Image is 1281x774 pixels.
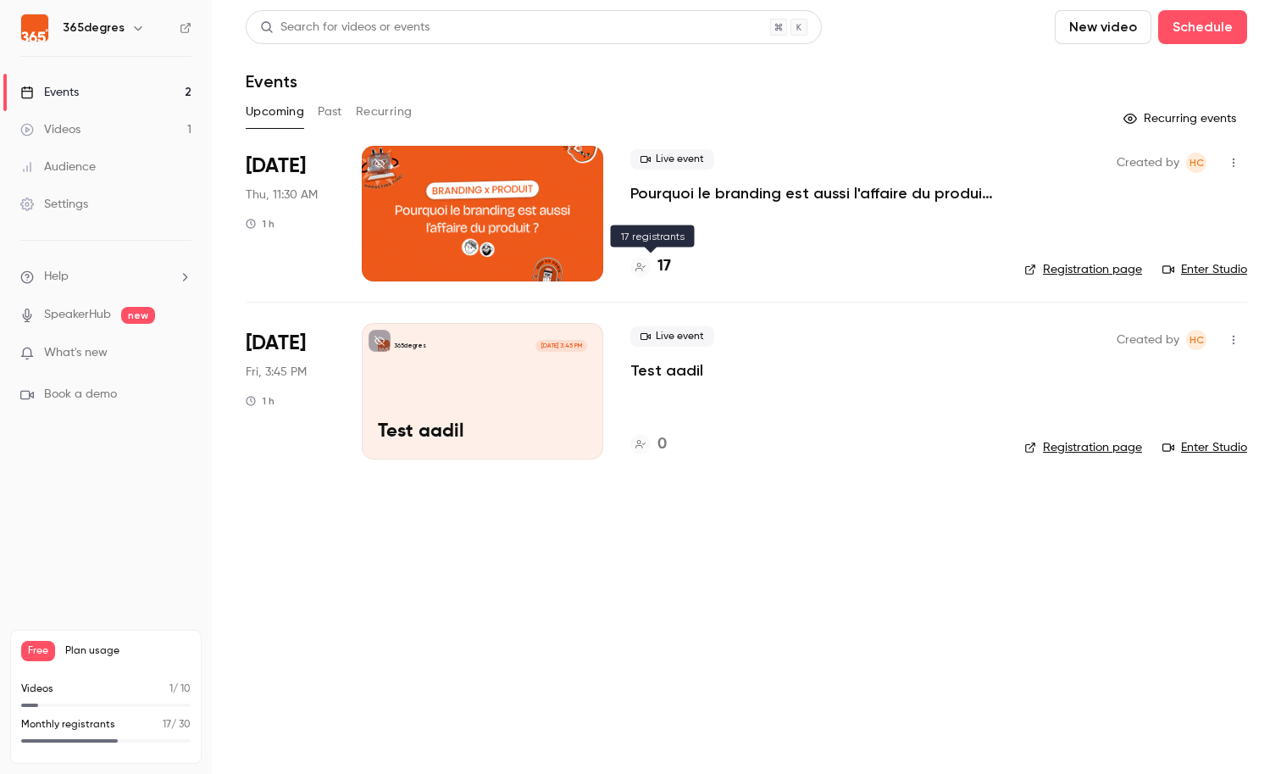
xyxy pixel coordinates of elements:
span: 17 [163,720,171,730]
p: / 10 [169,682,191,697]
span: Book a demo [44,386,117,404]
a: Enter Studio [1162,439,1247,456]
span: Created by [1117,153,1179,173]
span: 1 [169,684,173,694]
p: Test aadil [378,421,587,443]
h1: Events [246,71,297,92]
span: Thu, 11:30 AM [246,187,318,203]
span: [DATE] [246,330,306,357]
a: Enter Studio [1162,261,1247,278]
div: 1 h [246,217,274,231]
p: / 30 [163,717,191,732]
p: Videos [21,682,53,697]
span: [DATE] [246,153,306,180]
div: Dec 5 Fri, 3:45 PM (Europe/Paris) [246,323,335,459]
a: 0 [630,433,667,456]
span: HC [1189,330,1204,350]
span: [DATE] 3:45 PM [535,340,586,352]
div: Settings [20,196,88,213]
p: 365degres [394,342,426,350]
button: New video [1055,10,1151,44]
span: Hélène CHOMIENNE [1186,153,1206,173]
span: HC [1189,153,1204,173]
a: Test aadil365degres[DATE] 3:45 PMTest aadil [362,323,603,459]
h6: 365degres [63,19,125,36]
span: Free [21,641,55,661]
a: Registration page [1024,261,1142,278]
div: Audience [20,159,96,175]
button: Past [318,98,342,125]
img: 365degres [21,14,48,42]
h4: 17 [657,255,671,278]
a: SpeakerHub [44,306,111,324]
span: Fri, 3:45 PM [246,364,307,381]
button: Recurring events [1116,105,1247,132]
li: help-dropdown-opener [20,268,191,286]
button: Schedule [1158,10,1247,44]
a: 17 [630,255,671,278]
div: Oct 2 Thu, 11:30 AM (Europe/Paris) [246,146,335,281]
iframe: Noticeable Trigger [171,346,191,361]
div: Search for videos or events [260,19,430,36]
button: Upcoming [246,98,304,125]
span: new [121,307,155,324]
span: Live event [630,326,714,347]
div: 1 h [246,394,274,408]
a: Registration page [1024,439,1142,456]
a: Pourquoi le branding est aussi l'affaire du produit ? [630,183,997,203]
div: Videos [20,121,80,138]
h4: 0 [657,433,667,456]
span: Help [44,268,69,286]
span: Created by [1117,330,1179,350]
p: Monthly registrants [21,717,115,732]
span: Live event [630,149,714,170]
span: What's new [44,344,108,362]
div: Events [20,84,79,101]
span: Hélène CHOMIENNE [1186,330,1206,350]
span: Plan usage [65,644,191,658]
button: Recurring [356,98,413,125]
a: Test aadil [630,360,703,381]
